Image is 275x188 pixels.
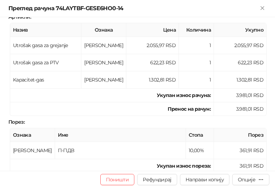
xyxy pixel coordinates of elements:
[168,106,211,112] strong: Пренос на рачун :
[214,37,267,54] td: 2.055,97 RSD
[214,159,267,173] td: 361,91 RSD
[186,128,214,142] th: Стопа
[214,71,267,89] td: 1.302,81 RSD
[214,23,267,37] th: Укупно
[55,128,186,142] th: Име
[81,37,126,54] td: [PERSON_NAME]
[8,4,258,13] div: Преглед рачуна 74LAYTBF-GESE6HO0-14
[157,92,211,98] strong: Укупан износ рачуна :
[179,54,214,71] td: 1
[179,37,214,54] td: 1
[258,4,267,13] button: Close
[10,37,81,54] td: Utrošak gasa za grejanje
[214,89,267,102] td: 3.981,01 RSD
[100,174,135,185] button: Поништи
[238,176,255,183] div: Опције
[10,54,81,71] td: Utrošak gasa za PTV
[179,71,214,89] td: 1
[126,54,179,71] td: 622,23 RSD
[214,142,267,159] td: 361,91 RSD
[81,23,126,37] th: Ознака
[137,174,177,185] button: Рефундирај
[214,54,267,71] td: 622,23 RSD
[8,119,25,125] strong: Порез :
[10,142,55,159] td: [PERSON_NAME]
[180,174,229,185] button: Направи копију
[157,163,211,169] strong: Укупан износ пореза:
[186,176,224,183] span: Направи копију
[126,71,179,89] td: 1.302,81 RSD
[214,102,267,116] td: 3.981,01 RSD
[81,54,126,71] td: [PERSON_NAME]
[10,128,55,142] th: Ознака
[126,23,179,37] th: Цена
[81,71,126,89] td: [PERSON_NAME]
[186,142,214,159] td: 10,00%
[10,71,81,89] td: Kapacitet-gas
[232,174,269,185] button: Опције
[10,23,81,37] th: Назив
[179,23,214,37] th: Количина
[55,142,186,159] td: П-ПДВ
[214,128,267,142] th: Порез
[126,37,179,54] td: 2.055,97 RSD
